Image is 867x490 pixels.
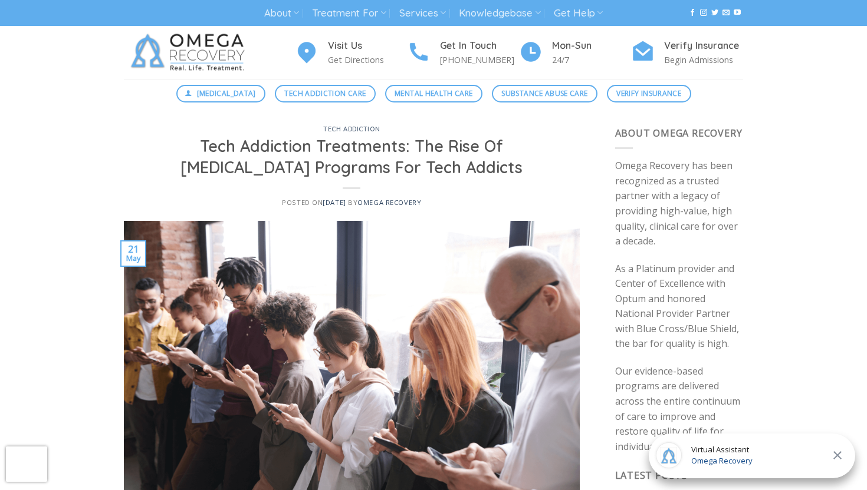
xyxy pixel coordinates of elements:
[138,136,566,178] h1: Tech Addiction Treatments: The Rise Of [MEDICAL_DATA] Programs For Tech Addicts
[664,38,743,54] h4: Verify Insurance
[176,85,266,102] a: [MEDICAL_DATA]
[615,158,744,249] p: Omega Recovery has been recognized as a trusted partner with a legacy of providing high-value, hi...
[275,85,376,102] a: Tech Addiction Care
[440,38,519,54] h4: Get In Touch
[282,198,346,207] span: Posted on
[264,2,299,24] a: About
[616,88,681,99] span: Verify Insurance
[711,9,718,17] a: Follow on Twitter
[615,364,744,455] p: Our evidence-based programs are delivered across the entire continuum of care to improve and rest...
[407,38,519,67] a: Get In Touch [PHONE_NUMBER]
[284,88,366,99] span: Tech Addiction Care
[312,2,386,24] a: Treatment For
[615,469,688,482] span: Latest Posts
[631,38,743,67] a: Verify Insurance Begin Admissions
[323,125,380,133] a: tech addiction
[399,2,446,24] a: Services
[385,85,482,102] a: Mental Health Care
[357,198,421,207] a: Omega Recovery
[395,88,472,99] span: Mental Health Care
[492,85,597,102] a: Substance Abuse Care
[552,38,631,54] h4: Mon-Sun
[700,9,707,17] a: Follow on Instagram
[615,127,743,140] span: About Omega Recovery
[734,9,741,17] a: Follow on YouTube
[440,53,519,67] p: [PHONE_NUMBER]
[197,88,256,99] span: [MEDICAL_DATA]
[554,2,603,24] a: Get Help
[664,53,743,67] p: Begin Admissions
[552,53,631,67] p: 24/7
[607,85,691,102] a: Verify Insurance
[459,2,540,24] a: Knowledgebase
[328,53,407,67] p: Get Directions
[615,261,744,352] p: As a Platinum provider and Center of Excellence with Optum and honored National Provider Partner ...
[295,38,407,67] a: Visit Us Get Directions
[689,9,696,17] a: Follow on Facebook
[124,26,257,79] img: Omega Recovery
[501,88,587,99] span: Substance Abuse Care
[323,198,346,207] a: [DATE]
[6,446,47,482] iframe: reCAPTCHA
[722,9,730,17] a: Send us an email
[348,198,421,207] span: by
[328,38,407,54] h4: Visit Us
